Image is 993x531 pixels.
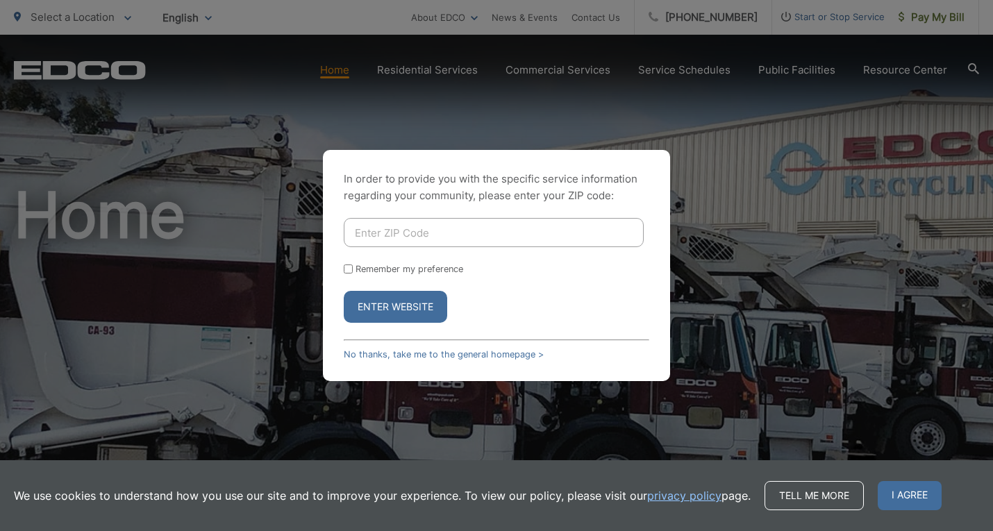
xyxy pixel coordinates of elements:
p: In order to provide you with the specific service information regarding your community, please en... [344,171,649,204]
button: Enter Website [344,291,447,323]
a: privacy policy [647,487,721,504]
label: Remember my preference [356,264,463,274]
input: Enter ZIP Code [344,218,644,247]
a: No thanks, take me to the general homepage > [344,349,544,360]
p: We use cookies to understand how you use our site and to improve your experience. To view our pol... [14,487,751,504]
a: Tell me more [765,481,864,510]
span: I agree [878,481,942,510]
